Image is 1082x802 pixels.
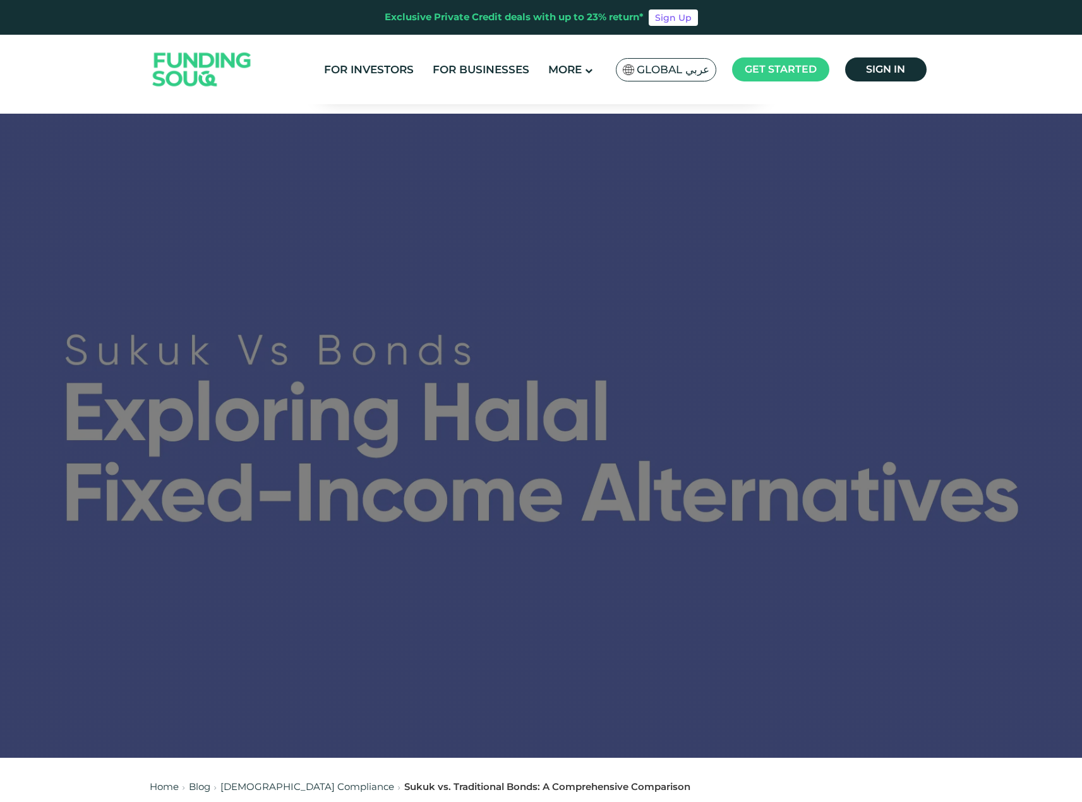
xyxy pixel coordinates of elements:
a: Blog [189,781,210,793]
div: Exclusive Private Credit deals with up to 23% return* [385,10,644,25]
div: Sukuk vs. Traditional Bonds: A Comprehensive Comparison [404,780,690,794]
span: More [548,63,582,76]
span: Global عربي [637,63,709,77]
span: Sign in [866,63,905,75]
a: [DEMOGRAPHIC_DATA] Compliance [220,781,394,793]
a: Home [150,781,179,793]
span: Get started [745,63,817,75]
a: For Investors [321,59,417,80]
a: Sign Up [649,9,698,26]
img: Logo [140,38,264,102]
a: Sign in [845,57,927,81]
a: For Businesses [430,59,532,80]
img: SA Flag [623,64,634,75]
